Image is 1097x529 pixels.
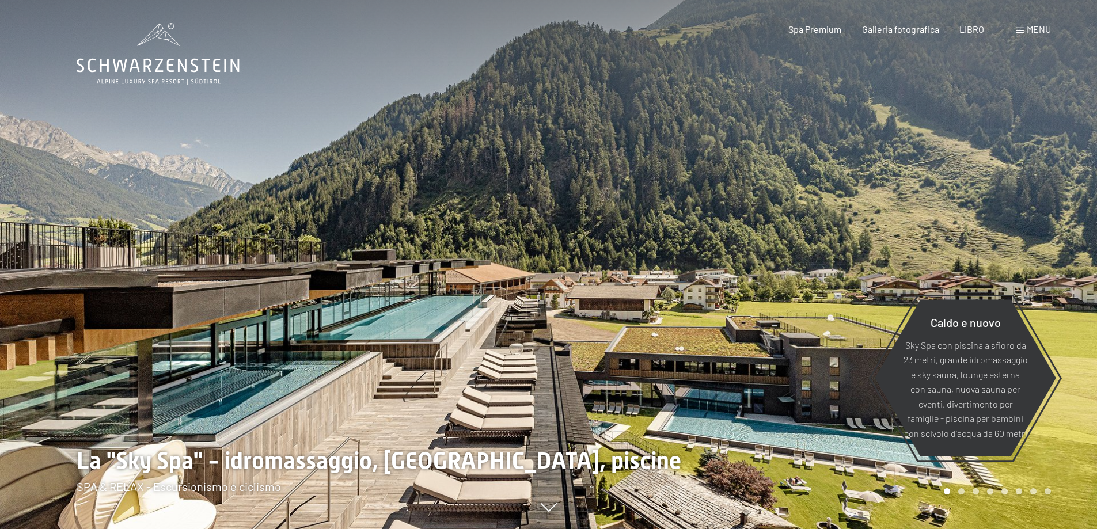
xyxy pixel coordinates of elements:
a: Spa Premium [788,24,841,35]
font: Caldo e nuovo [931,315,1001,329]
div: Pagina 2 della giostra [958,488,965,494]
font: menu [1027,24,1051,35]
font: Sky Spa con piscina a sfioro da 23 metri, grande idromassaggio e sky sauna, lounge esterna con sa... [904,339,1028,439]
div: Paginazione carosello [940,488,1051,494]
div: Pagina 5 della giostra [1001,488,1008,494]
div: Pagina 4 del carosello [987,488,993,494]
a: Caldo e nuovo Sky Spa con piscina a sfioro da 23 metri, grande idromassaggio e sky sauna, lounge ... [874,299,1057,457]
div: Pagina 6 della giostra [1016,488,1022,494]
div: Pagina 8 della giostra [1045,488,1051,494]
a: LIBRO [959,24,984,35]
div: Pagina 3 della giostra [973,488,979,494]
div: Pagina Carosello 1 (Diapositiva corrente) [944,488,950,494]
div: Carosello Pagina 7 [1030,488,1037,494]
a: Galleria fotografica [862,24,939,35]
